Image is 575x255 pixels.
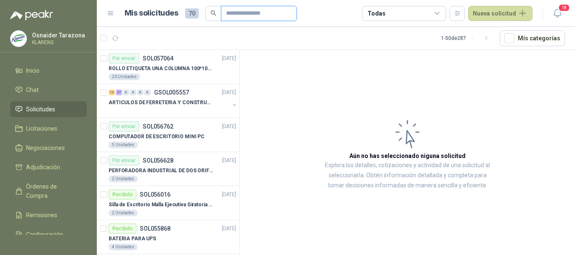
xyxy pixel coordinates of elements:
[32,32,85,38] p: Osnaider Tarazona
[109,53,139,63] div: Por enviar
[109,65,213,73] p: ROLLO ETIQUETA UNA COLUMNA 100*100*500un
[26,124,57,133] span: Licitaciones
[10,159,87,175] a: Adjudicación
[143,158,173,163] p: SOL056628
[97,220,240,254] a: RecibidoSOL055868[DATE] BATERIA PARA UPS4 Unidades
[26,143,65,152] span: Negociaciones
[10,179,87,204] a: Órdenes de Compra
[26,85,39,95] span: Chat
[222,55,236,63] p: [DATE]
[32,40,85,45] p: KLARENS
[26,163,60,172] span: Adjudicación
[97,118,240,152] a: Por enviarSOL056762[DATE] COMPUTADOR DE ESCRITORIO MINI PC5 Unidades
[10,207,87,223] a: Remisiones
[109,74,140,80] div: 20 Unidades
[558,4,570,12] span: 18
[109,167,213,175] p: PERFORADORA INDUSTRIAL DE DOS ORIFICIOS
[10,10,53,20] img: Logo peakr
[10,121,87,137] a: Licitaciones
[140,192,170,197] p: SOL056016
[109,176,138,182] div: 2 Unidades
[137,89,144,95] div: 0
[500,30,565,46] button: Mís categorías
[109,142,138,148] div: 5 Unidades
[109,223,136,234] div: Recibido
[349,151,466,160] h3: Aún no has seleccionado niguna solicitud
[185,8,199,18] span: 70
[109,133,205,141] p: COMPUTADOR DE ESCRITORIO MINI PC
[109,201,213,209] p: Silla de Escritorio Malla Ejecutiva Giratoria Cromada con Reposabrazos Fijo Negra
[550,6,565,21] button: 18
[26,210,57,220] span: Remisiones
[97,186,240,220] a: RecibidoSOL056016[DATE] Silla de Escritorio Malla Ejecutiva Giratoria Cromada con Reposabrazos Fi...
[123,89,129,95] div: 0
[222,89,236,97] p: [DATE]
[109,189,136,200] div: Recibido
[97,152,240,186] a: Por enviarSOL056628[DATE] PERFORADORA INDUSTRIAL DE DOS ORIFICIOS2 Unidades
[143,124,173,129] p: SOL056762
[26,182,79,200] span: Órdenes de Compra
[10,101,87,117] a: Solicitudes
[125,7,178,19] h1: Mis solicitudes
[109,244,138,250] div: 4 Unidades
[143,55,173,61] p: SOL057064
[26,66,40,75] span: Inicio
[140,226,170,231] p: SOL055868
[10,63,87,79] a: Inicio
[222,123,236,131] p: [DATE]
[144,89,151,95] div: 0
[210,10,216,16] span: search
[109,87,238,114] a: 10 27 0 0 0 0 GSOL005557[DATE] ARTICULOS DE FERRETERIA Y CONSTRUCCION EN GENERAL
[109,210,138,216] div: 2 Unidades
[10,140,87,156] a: Negociaciones
[10,82,87,98] a: Chat
[154,89,189,95] p: GSOL005557
[26,105,55,114] span: Solicitudes
[222,225,236,233] p: [DATE]
[97,50,240,84] a: Por enviarSOL057064[DATE] ROLLO ETIQUETA UNA COLUMNA 100*100*500un20 Unidades
[109,121,139,131] div: Por enviar
[468,6,532,21] button: Nueva solicitud
[11,31,27,47] img: Company Logo
[109,99,213,107] p: ARTICULOS DE FERRETERIA Y CONSTRUCCION EN GENERAL
[116,89,122,95] div: 27
[222,191,236,199] p: [DATE]
[109,89,115,95] div: 10
[130,89,136,95] div: 0
[367,9,385,18] div: Todas
[441,32,493,45] div: 1 - 50 de 287
[222,157,236,165] p: [DATE]
[10,226,87,242] a: Configuración
[109,155,139,166] div: Por enviar
[26,230,63,239] span: Configuración
[324,160,491,191] p: Explora los detalles, cotizaciones y actividad de una solicitud al seleccionarla. Obtén informaci...
[109,235,156,243] p: BATERIA PARA UPS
